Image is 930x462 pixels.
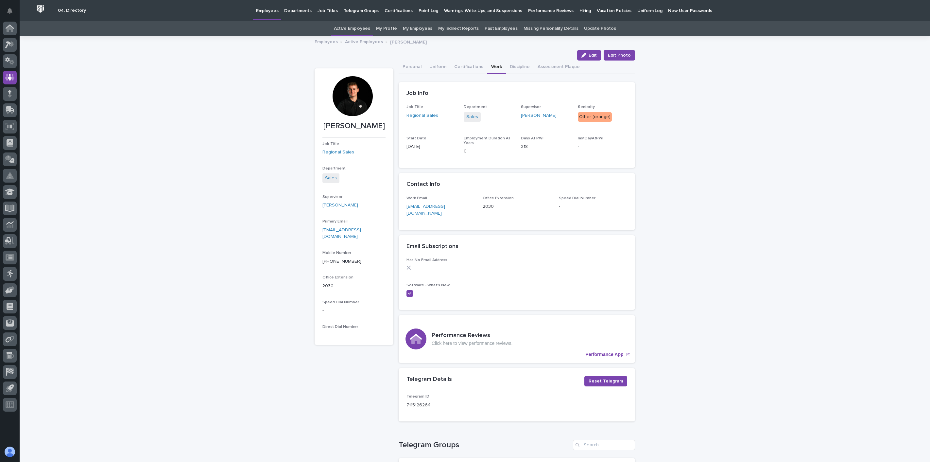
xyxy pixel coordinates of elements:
[573,440,635,450] input: Search
[578,136,603,140] span: lastDayAtPWI
[399,315,635,363] a: Performance App
[578,143,627,150] p: -
[322,275,353,279] span: Office Extension
[534,61,584,74] button: Assessment Plaque
[406,204,445,216] a: [EMAIL_ADDRESS][DOMAIN_NAME]
[322,195,342,199] span: Supervisor
[464,148,513,155] p: 0
[483,203,551,210] p: 2030
[315,38,338,45] a: Employees
[464,105,487,109] span: Department
[3,4,17,18] button: Notifications
[406,258,447,262] span: Has No Email Address
[578,105,595,109] span: Seniority
[577,50,601,61] button: Edit
[334,21,370,36] a: Active Employees
[8,8,17,18] div: Notifications
[466,114,478,120] a: Sales
[390,38,427,45] p: [PERSON_NAME]
[585,352,623,357] p: Performance App
[406,283,450,287] span: Software - What's New
[559,196,595,200] span: Speed Dial Number
[376,21,397,36] a: My Profile
[521,136,543,140] span: Days At PWI
[521,105,541,109] span: Supervisor
[578,112,612,122] div: Other (orange)
[3,445,17,459] button: users-avatar
[322,251,351,255] span: Mobile Number
[322,228,361,239] a: [EMAIL_ADDRESS][DOMAIN_NAME]
[322,142,339,146] span: Job Title
[589,378,623,384] span: Reset Telegram
[406,112,438,119] a: Regional Sales
[406,181,440,188] h2: Contact Info
[608,52,631,59] span: Edit Photo
[403,21,432,36] a: My Employees
[406,395,429,399] span: Telegram ID
[399,440,570,450] h1: Telegram Groups
[322,283,386,290] p: 2030
[521,112,557,119] a: [PERSON_NAME]
[406,196,427,200] span: Work Email
[485,21,518,36] a: Past Employees
[406,376,452,383] h2: Telegram Details
[322,259,361,264] a: [PHONE_NUMBER]
[584,376,627,386] button: Reset Telegram
[589,53,597,58] span: Edit
[406,243,458,250] h2: Email Subscriptions
[345,38,383,45] a: Active Employees
[464,136,510,145] span: Employment Duration As Years
[322,325,358,329] span: Direct Dial Number
[506,61,534,74] button: Discipline
[322,307,386,314] p: -
[325,175,337,182] a: Sales
[604,50,635,61] button: Edit Photo
[584,21,616,36] a: Update Photos
[322,167,346,170] span: Department
[425,61,450,74] button: Uniform
[432,341,512,346] p: Click here to view performance reviews.
[322,202,358,209] a: [PERSON_NAME]
[406,143,456,150] p: [DATE]
[521,143,570,150] p: 218
[322,149,354,156] a: Regional Sales
[322,300,359,304] span: Speed Dial Number
[406,105,423,109] span: Job Title
[34,3,46,15] img: Workspace Logo
[432,332,512,339] h3: Performance Reviews
[487,61,506,74] button: Work
[322,220,348,223] span: Primary Email
[438,21,479,36] a: My Indirect Reports
[399,61,425,74] button: Personal
[559,203,627,210] p: -
[450,61,487,74] button: Certifications
[406,136,426,140] span: Start Date
[483,196,514,200] span: Office Extension
[406,402,431,409] p: 7115126264
[406,90,428,97] h2: Job Info
[322,121,386,131] p: [PERSON_NAME]
[58,8,86,13] h2: 04. Directory
[524,21,578,36] a: Missing Personality Details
